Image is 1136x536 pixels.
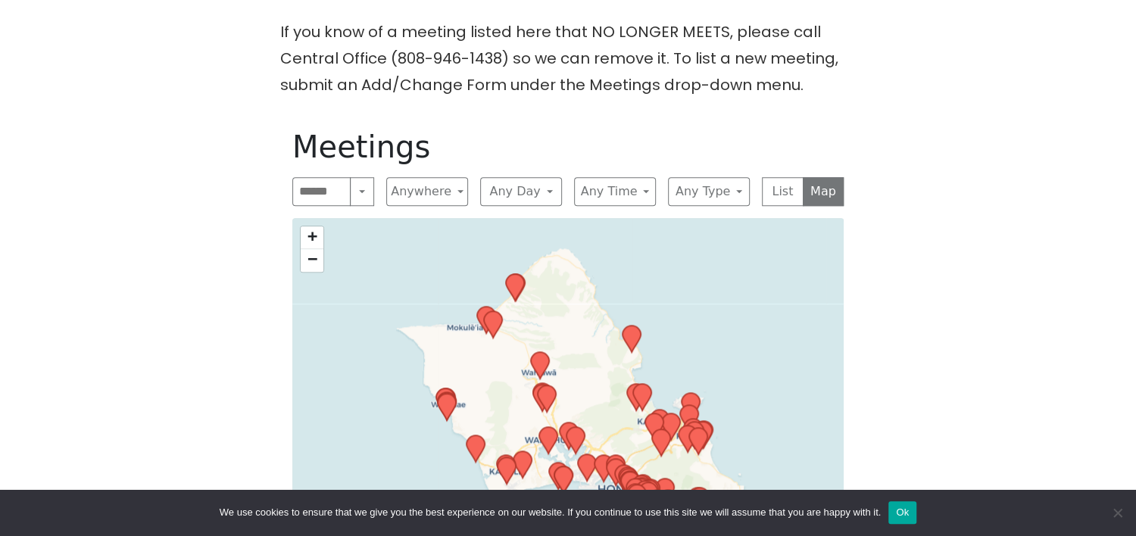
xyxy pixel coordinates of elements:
[762,177,804,206] button: List
[292,177,351,206] input: Search
[301,249,323,272] a: Zoom out
[574,177,656,206] button: Any Time
[1109,505,1125,520] span: No
[668,177,750,206] button: Any Type
[280,19,856,98] p: If you know of a meeting listed here that NO LONGER MEETS, please call Central Office (808-946-14...
[480,177,562,206] button: Any Day
[350,177,374,206] button: Search
[292,129,844,165] h1: Meetings
[888,501,916,524] button: Ok
[307,249,317,268] span: −
[307,226,317,245] span: +
[803,177,844,206] button: Map
[220,505,881,520] span: We use cookies to ensure that we give you the best experience on our website. If you continue to ...
[386,177,468,206] button: Anywhere
[301,226,323,249] a: Zoom in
